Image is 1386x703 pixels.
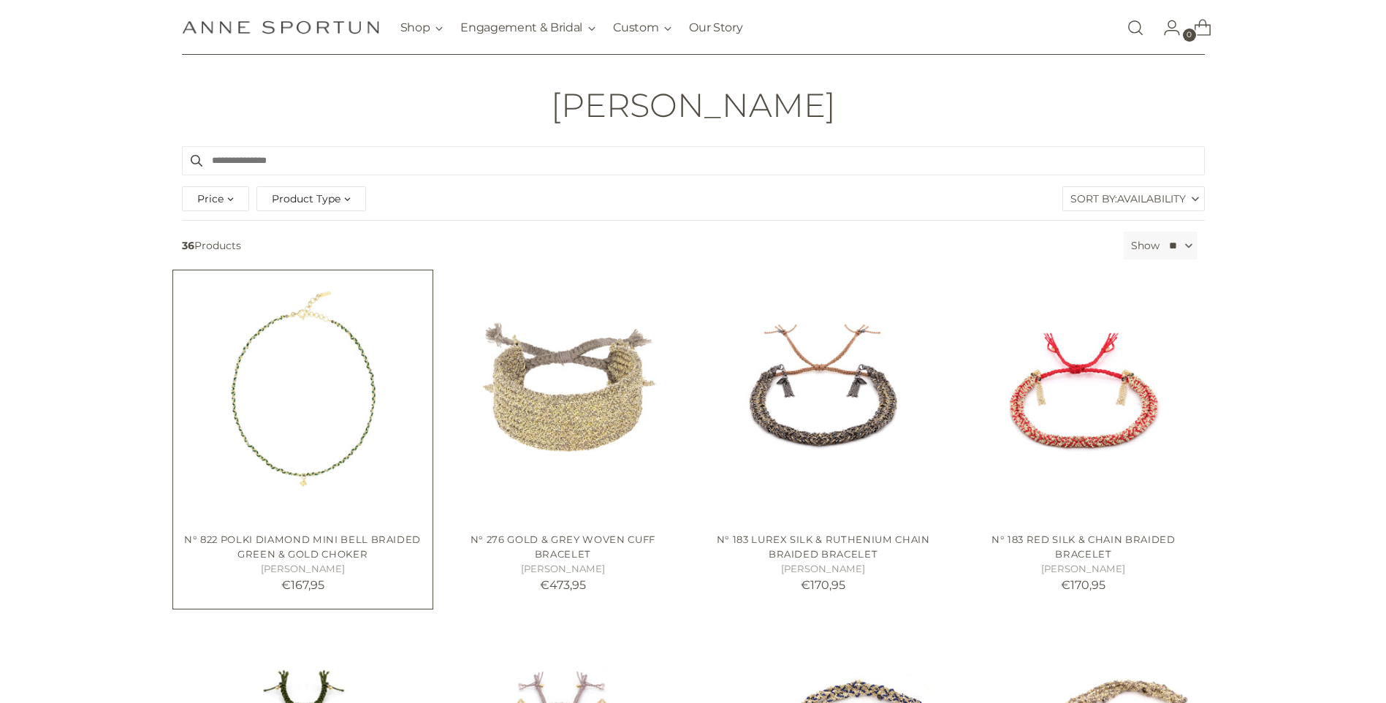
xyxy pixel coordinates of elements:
[801,578,845,592] span: €170,95
[551,87,836,123] h1: [PERSON_NAME]
[1121,13,1150,42] a: Open search modal
[182,20,379,34] a: Anne Sportun Fine Jewellery
[272,191,340,207] span: Product Type
[540,578,586,592] span: €473,95
[182,562,424,577] h5: [PERSON_NAME]
[1063,187,1204,210] label: Sort By:Availability
[1183,28,1196,42] span: 0
[1131,238,1160,254] label: Show
[460,12,595,44] button: Engagement & Bridal
[471,533,655,560] a: N° 276 Gold & Grey Woven Cuff Bracelet
[197,191,224,207] span: Price
[182,279,424,521] a: N° 822 Polki Diamond Mini Bell Braided Green & Gold Choker
[613,12,671,44] button: Custom
[962,279,1204,521] a: N° 183 Red Silk & Chain Braided Bracelet
[184,533,421,560] a: N° 822 Polki Diamond Mini Bell Braided Green & Gold Choker
[717,533,930,560] a: N° 183 Lurex Silk & Ruthenium Chain Braided Bracelet
[176,232,1118,259] span: Products
[1061,578,1105,592] span: €170,95
[281,578,324,592] span: €167,95
[702,279,944,521] a: N° 183 Lurex Silk & Ruthenium Chain Braided Bracelet
[1182,13,1211,42] a: Open cart modal
[442,279,684,521] a: N° 276 Gold & Grey Woven Cuff Bracelet
[1117,187,1186,210] span: Availability
[400,12,443,44] button: Shop
[689,12,742,44] a: Our Story
[991,533,1175,560] a: N° 183 Red Silk & Chain Braided Bracelet
[182,239,194,252] b: 36
[182,146,1205,175] input: Search products
[702,562,944,577] h5: [PERSON_NAME]
[962,562,1204,577] h5: [PERSON_NAME]
[442,562,684,577] h5: [PERSON_NAME]
[1151,13,1181,42] a: Go to the account page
